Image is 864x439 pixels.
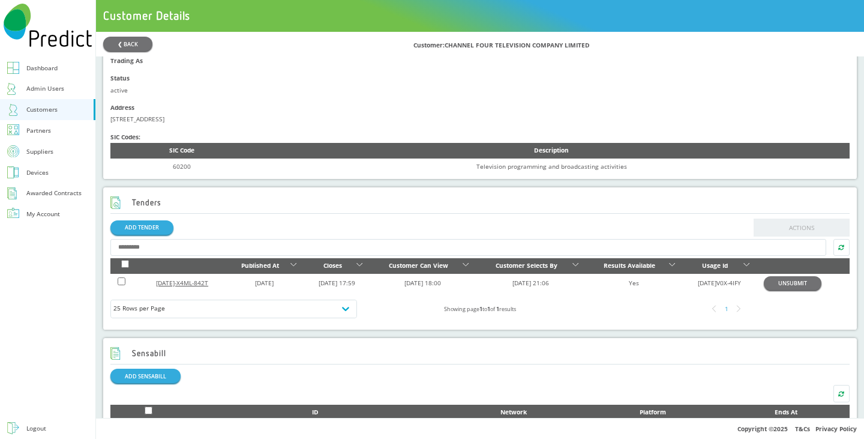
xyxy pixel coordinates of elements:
[118,145,246,156] div: SIC Code
[377,260,460,271] div: Customer Can View
[629,279,639,287] a: Yes
[26,423,46,434] div: Logout
[110,220,173,234] a: ADD TENDER
[689,260,741,271] div: Usage Id
[357,303,604,315] div: Showing page to of results
[26,125,51,136] div: Partners
[110,196,161,210] h2: Tenders
[698,279,741,287] a: [DATE]V0X-4IFY
[113,303,354,315] div: 25 Rows per Page
[512,279,549,287] a: [DATE] 21:06
[795,425,810,433] a: T&Cs
[110,159,253,174] td: 60200
[451,407,576,418] div: Network
[26,208,60,220] div: My Account
[26,83,64,94] div: Admin Users
[110,73,850,84] div: Status
[26,187,82,199] div: Awarded Contracts
[311,260,354,271] div: Closes
[110,369,181,383] button: ADD SENSABILL
[110,85,850,96] div: active
[730,407,842,418] div: Ends At
[96,418,864,439] div: Copyright © 2025
[193,407,437,418] div: ID
[26,146,53,157] div: Suppliers
[404,279,441,287] a: [DATE] 18:00
[26,62,58,74] div: Dashboard
[721,303,733,315] div: 1
[319,279,355,287] a: [DATE] 17:59
[764,276,821,290] button: UNSUBMIT
[232,260,288,271] div: Published At
[110,114,850,125] div: [STREET_ADDRESS]
[110,347,166,360] h2: Sensabill
[254,159,850,174] td: Television programming and broadcasting activities
[26,167,49,178] div: Devices
[593,260,666,271] div: Results Available
[815,425,857,433] a: Privacy Policy
[4,4,92,47] img: Predict Mobile
[487,305,490,313] b: 1
[110,55,850,67] div: Trading As
[255,279,274,287] a: [DATE]
[590,407,715,418] div: Platform
[110,132,850,143] div: SIC Codes:
[479,305,482,313] b: 1
[496,305,499,313] b: 1
[484,260,570,271] div: Customer Selects By
[413,37,857,51] div: Customer: CHANNEL FOUR TELEVISION COMPANY LIMITED
[156,279,208,287] a: [DATE]-X4ML-842T
[110,102,850,114] div: Address
[261,145,842,156] div: Description
[26,104,58,115] div: Customers
[103,37,152,50] button: ❮ BACK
